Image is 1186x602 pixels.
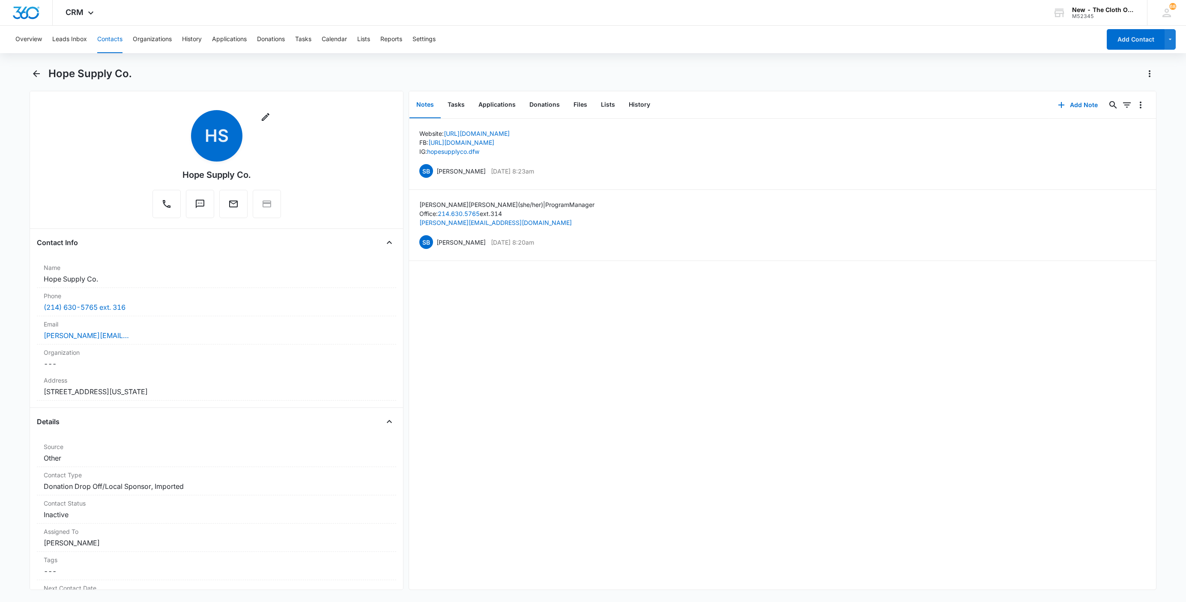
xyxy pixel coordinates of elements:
[419,209,594,218] p: Office: ext. 314
[1106,98,1120,112] button: Search...
[186,203,214,210] a: Text
[491,238,534,247] p: [DATE] 8:20am
[491,167,534,176] p: [DATE] 8:23am
[182,26,202,53] button: History
[567,92,594,118] button: Files
[30,67,43,81] button: Back
[44,320,389,329] label: Email
[1169,3,1176,10] span: 68
[37,288,396,316] div: Phone(214) 630-5765 ext. 316
[382,415,396,428] button: Close
[44,376,389,385] label: Address
[37,344,396,372] div: Organization---
[133,26,172,53] button: Organizations
[427,148,479,155] a: hopesupplyco.dfw
[436,167,486,176] p: [PERSON_NAME]
[257,26,285,53] button: Donations
[44,527,389,536] label: Assigned To
[419,200,594,209] p: [PERSON_NAME] [PERSON_NAME] (she/her) | Program Manager
[1107,29,1165,50] button: Add Contact
[472,92,523,118] button: Applications
[1120,98,1134,112] button: Filters
[44,263,389,272] label: Name
[66,8,84,17] span: CRM
[37,495,396,524] div: Contact StatusInactive
[357,26,370,53] button: Lists
[44,481,389,491] dd: Donation Drop Off/Local Sponsor, Imported
[37,372,396,401] div: Address[STREET_ADDRESS][US_STATE]
[1072,6,1135,13] div: account name
[419,129,510,138] p: Website:
[44,499,389,508] label: Contact Status
[44,359,389,369] dd: ---
[44,302,125,312] a: (214) 630-5765 ext. 316
[52,26,87,53] button: Leads Inbox
[44,453,389,463] dd: Other
[37,439,396,467] div: SourceOther
[152,190,181,218] button: Call
[37,237,78,248] h4: Contact Info
[444,130,510,137] a: [URL][DOMAIN_NAME]
[419,235,433,249] span: SB
[37,316,396,344] div: Email[PERSON_NAME][EMAIL_ADDRESS][DOMAIN_NAME]
[44,442,389,451] label: Source
[44,348,389,357] label: Organization
[37,416,60,427] h4: Details
[37,260,396,288] div: NameHope Supply Co.
[441,92,472,118] button: Tasks
[622,92,657,118] button: History
[44,330,129,341] a: [PERSON_NAME][EMAIL_ADDRESS][DOMAIN_NAME]
[419,219,572,226] a: [PERSON_NAME][EMAIL_ADDRESS][DOMAIN_NAME]
[44,538,389,548] dd: [PERSON_NAME]
[44,470,389,479] label: Contact Type
[37,552,396,580] div: Tags---
[1143,67,1156,81] button: Actions
[419,147,510,156] p: IG:
[48,67,131,80] h1: Hope Supply Co.
[182,168,251,181] div: Hope Supply Co.
[37,467,396,495] div: Contact TypeDonation Drop Off/Local Sponsor, Imported
[37,524,396,552] div: Assigned To[PERSON_NAME]
[436,238,486,247] p: [PERSON_NAME]
[44,555,389,564] label: Tags
[1134,98,1147,112] button: Overflow Menu
[1049,95,1106,115] button: Add Note
[1072,13,1135,19] div: account id
[44,584,389,593] label: Next Contact Date
[322,26,347,53] button: Calendar
[44,566,389,576] dd: ---
[419,164,433,178] span: SB
[212,26,247,53] button: Applications
[438,210,480,217] a: 214.630.5765
[44,274,389,284] dd: Hope Supply Co.
[44,509,389,520] dd: Inactive
[523,92,567,118] button: Donations
[380,26,402,53] button: Reports
[428,139,494,146] a: [URL][DOMAIN_NAME]
[382,236,396,249] button: Close
[409,92,441,118] button: Notes
[44,291,389,300] label: Phone
[97,26,122,53] button: Contacts
[295,26,311,53] button: Tasks
[419,138,510,147] p: FB:
[219,190,248,218] button: Email
[1169,3,1176,10] div: notifications count
[15,26,42,53] button: Overview
[191,110,242,162] span: HS
[186,190,214,218] button: Text
[152,203,181,210] a: Call
[412,26,436,53] button: Settings
[44,386,389,397] dd: [STREET_ADDRESS][US_STATE]
[219,203,248,210] a: Email
[594,92,622,118] button: Lists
